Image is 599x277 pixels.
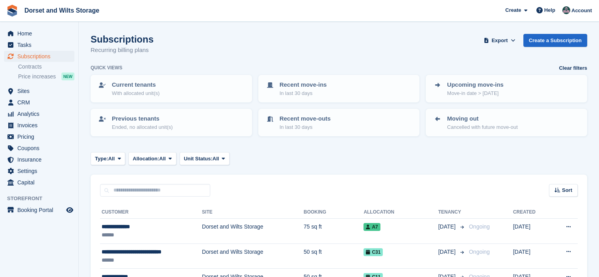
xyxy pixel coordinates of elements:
[363,223,380,231] span: A7
[304,244,363,269] td: 50 sq ft
[280,80,327,89] p: Recent move-ins
[17,131,65,142] span: Pricing
[505,6,521,14] span: Create
[7,195,78,203] span: Storefront
[482,34,517,47] button: Export
[280,114,331,123] p: Recent move-outs
[562,186,572,194] span: Sort
[91,110,251,136] a: Previous tenants Ended, no allocated unit(s)
[447,89,503,97] p: Move-in date > [DATE]
[259,76,419,102] a: Recent move-ins In last 30 days
[363,206,438,219] th: Allocation
[513,244,551,269] td: [DATE]
[4,165,74,177] a: menu
[91,34,154,45] h1: Subscriptions
[112,114,173,123] p: Previous tenants
[112,80,159,89] p: Current tenants
[4,154,74,165] a: menu
[513,206,551,219] th: Created
[202,244,304,269] td: Dorset and Wilts Storage
[562,6,570,14] img: Steph Chick
[4,51,74,62] a: menu
[4,39,74,50] a: menu
[61,73,74,80] div: NEW
[65,205,74,215] a: Preview store
[469,249,490,255] span: Ongoing
[180,152,230,165] button: Unit Status: All
[17,97,65,108] span: CRM
[304,219,363,244] td: 75 sq ft
[128,152,176,165] button: Allocation: All
[447,114,517,123] p: Moving out
[447,123,517,131] p: Cancelled with future move-out
[213,155,219,163] span: All
[427,110,586,136] a: Moving out Cancelled with future move-out
[280,123,331,131] p: In last 30 days
[91,46,154,55] p: Recurring billing plans
[18,72,74,81] a: Price increases NEW
[438,248,457,256] span: [DATE]
[108,155,115,163] span: All
[159,155,166,163] span: All
[95,155,108,163] span: Type:
[559,64,587,72] a: Clear filters
[491,37,508,45] span: Export
[304,206,363,219] th: Booking
[4,177,74,188] a: menu
[523,34,587,47] a: Create a Subscription
[427,76,586,102] a: Upcoming move-ins Move-in date > [DATE]
[100,206,202,219] th: Customer
[91,64,122,71] h6: Quick views
[17,177,65,188] span: Capital
[4,97,74,108] a: menu
[184,155,213,163] span: Unit Status:
[17,28,65,39] span: Home
[202,219,304,244] td: Dorset and Wilts Storage
[91,152,125,165] button: Type: All
[17,86,65,97] span: Sites
[447,80,503,89] p: Upcoming move-ins
[469,223,490,230] span: Ongoing
[544,6,555,14] span: Help
[4,131,74,142] a: menu
[438,206,466,219] th: Tenancy
[17,39,65,50] span: Tasks
[280,89,327,97] p: In last 30 days
[112,89,159,97] p: With allocated unit(s)
[4,143,74,154] a: menu
[91,76,251,102] a: Current tenants With allocated unit(s)
[4,108,74,119] a: menu
[21,4,102,17] a: Dorset and Wilts Storage
[438,223,457,231] span: [DATE]
[17,154,65,165] span: Insurance
[513,219,551,244] td: [DATE]
[17,108,65,119] span: Analytics
[571,7,592,15] span: Account
[259,110,419,136] a: Recent move-outs In last 30 days
[6,5,18,17] img: stora-icon-8386f47178a22dfd0bd8f6a31ec36ba5ce8667c1dd55bd0f319d3a0aa187defe.svg
[17,143,65,154] span: Coupons
[18,73,56,80] span: Price increases
[4,120,74,131] a: menu
[202,206,304,219] th: Site
[112,123,173,131] p: Ended, no allocated unit(s)
[4,86,74,97] a: menu
[18,63,74,71] a: Contracts
[363,248,383,256] span: C31
[17,204,65,216] span: Booking Portal
[17,120,65,131] span: Invoices
[4,204,74,216] a: menu
[133,155,159,163] span: Allocation:
[17,165,65,177] span: Settings
[17,51,65,62] span: Subscriptions
[4,28,74,39] a: menu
